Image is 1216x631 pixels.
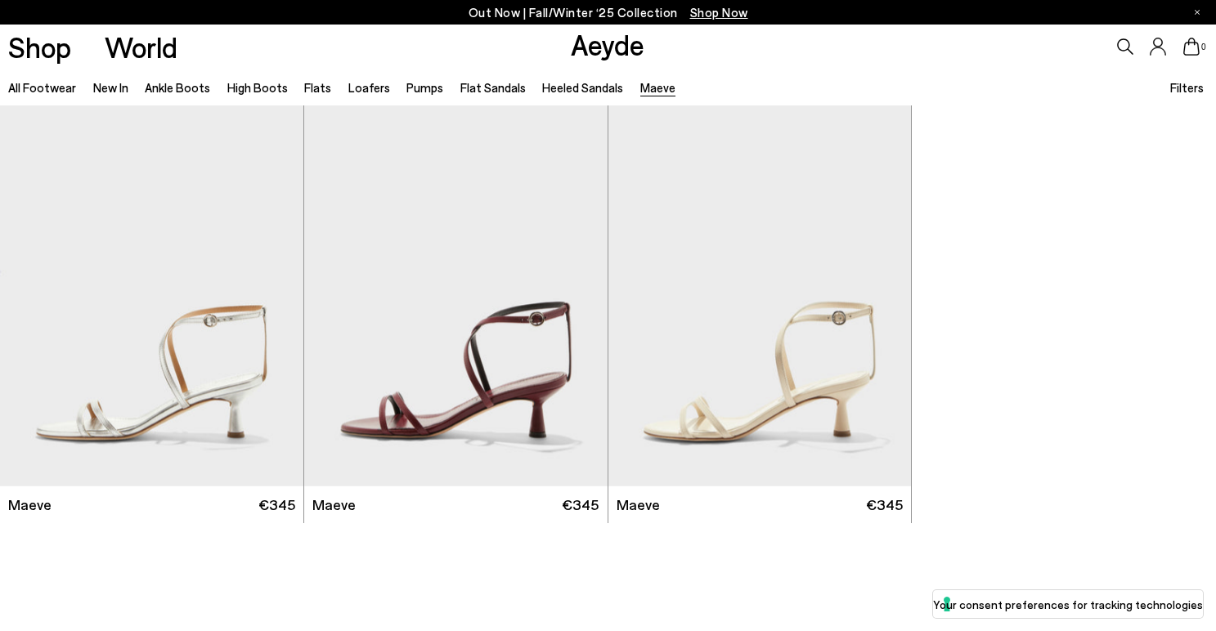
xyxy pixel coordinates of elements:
span: Maeve [312,495,356,515]
span: 0 [1200,43,1208,51]
span: Navigate to /collections/new-in [690,5,748,20]
a: Shop [8,33,71,61]
p: Out Now | Fall/Winter ‘25 Collection [469,2,748,23]
span: €345 [866,495,903,515]
img: Maeve Leather Stiletto Sandals [608,105,912,486]
a: Maeve [640,80,675,95]
div: 1 / 6 [608,105,912,486]
a: Loafers [348,80,390,95]
a: Aeyde [571,27,644,61]
a: 0 [1183,38,1200,56]
div: 1 / 6 [304,105,608,486]
a: New In [93,80,128,95]
a: Heeled Sandals [542,80,623,95]
a: Pumps [406,80,443,95]
a: World [105,33,177,61]
span: €345 [258,495,295,515]
a: High Boots [227,80,288,95]
a: Next slide Previous slide [304,105,608,486]
img: Maeve Leather Stiletto Sandals [304,105,608,486]
a: All Footwear [8,80,76,95]
span: €345 [562,495,599,515]
button: Your consent preferences for tracking technologies [933,590,1203,618]
a: Ankle Boots [145,80,210,95]
span: Maeve [617,495,660,515]
a: Flat Sandals [460,80,526,95]
span: Filters [1170,80,1204,95]
a: Next slide Previous slide [608,105,912,486]
span: Maeve [8,495,52,515]
label: Your consent preferences for tracking technologies [933,596,1203,613]
a: Flats [304,80,331,95]
a: Maeve €345 [304,486,608,523]
a: Maeve €345 [608,486,912,523]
